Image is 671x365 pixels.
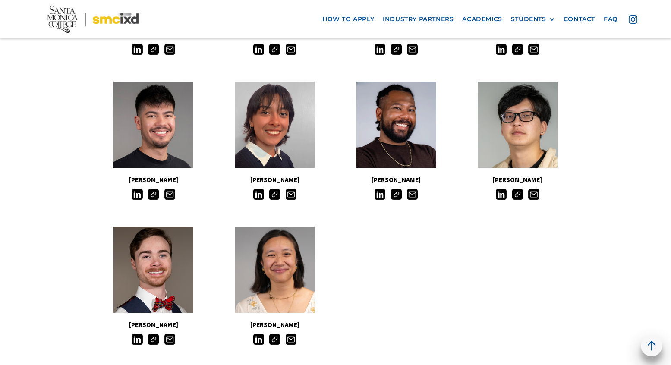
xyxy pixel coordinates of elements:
[496,44,507,55] img: LinkedIn icon
[318,11,378,27] a: how to apply
[407,189,418,200] img: Email icon
[458,11,506,27] a: Academics
[391,189,402,200] img: Link icon
[164,189,175,200] img: Email icon
[47,6,139,33] img: Santa Monica College - SMC IxD logo
[253,334,264,345] img: LinkedIn icon
[253,44,264,55] img: LinkedIn icon
[528,189,539,200] img: Email icon
[641,335,662,356] a: back to top
[286,334,296,345] img: Email icon
[511,16,555,23] div: STUDENTS
[269,189,280,200] img: Link icon
[378,11,458,27] a: industry partners
[496,189,507,200] img: LinkedIn icon
[375,44,385,55] img: LinkedIn icon
[375,189,385,200] img: LinkedIn icon
[269,44,280,55] img: Link icon
[407,44,418,55] img: Email icon
[528,44,539,55] img: Email icon
[336,174,457,186] h5: [PERSON_NAME]
[559,11,599,27] a: contact
[132,44,142,55] img: LinkedIn icon
[148,44,159,55] img: Link icon
[148,334,159,345] img: Link icon
[253,189,264,200] img: LinkedIn icon
[93,319,214,330] h5: [PERSON_NAME]
[629,15,637,24] img: icon - instagram
[132,334,142,345] img: LinkedIn icon
[214,174,335,186] h5: [PERSON_NAME]
[164,44,175,55] img: Email icon
[391,44,402,55] img: Link icon
[512,44,523,55] img: Link icon
[214,319,335,330] h5: [PERSON_NAME]
[132,189,142,200] img: LinkedIn icon
[286,189,296,200] img: Email icon
[512,189,523,200] img: Link icon
[148,189,159,200] img: Link icon
[269,334,280,345] img: Link icon
[93,174,214,186] h5: [PERSON_NAME]
[457,174,578,186] h5: [PERSON_NAME]
[164,334,175,345] img: Email icon
[599,11,622,27] a: faq
[511,16,546,23] div: STUDENTS
[286,44,296,55] img: Email icon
